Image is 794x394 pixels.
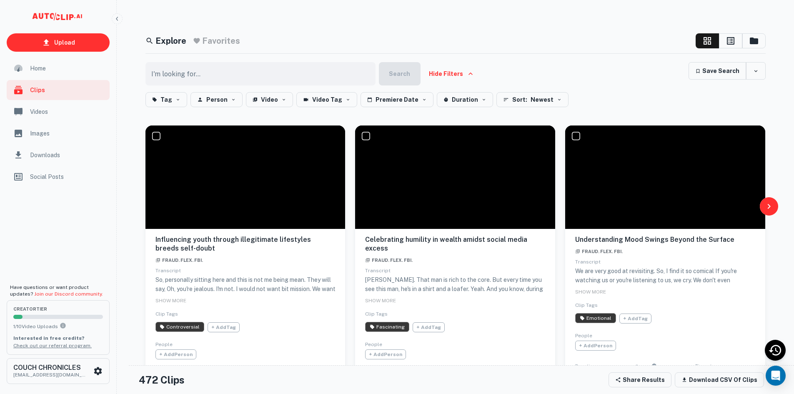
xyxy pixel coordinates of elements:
[365,268,391,274] span: Transcript
[365,236,545,253] h6: Celebrating humility in wealth amidst social media excess
[531,95,554,105] span: Newest
[413,322,445,332] span: + Add Tag
[13,371,88,379] p: [EMAIL_ADDRESS][DOMAIN_NAME]
[13,364,88,371] h6: COUCH CHRONICLES
[155,268,181,274] span: Transcript
[155,298,186,304] span: SHOW MORE
[30,107,105,116] span: Videos
[30,64,105,73] span: Home
[695,363,723,369] span: Timestamp
[609,372,671,387] button: Share Results
[365,256,413,264] a: Fraud. Flex. FBI.
[13,322,103,330] p: 1 / 10 Video Uploads
[575,333,592,339] span: People
[575,289,606,295] span: SHOW MORE
[7,300,110,354] button: creatorTier1/10Video UploadsYou can upload 10 videos per month on the creator tier. Upgrade to up...
[575,259,601,265] span: Transcript
[766,366,786,386] div: Open Intercom Messenger
[30,151,105,160] span: Downloads
[139,372,185,387] h4: 472 Clips
[365,349,406,359] span: + Add Person
[54,38,75,47] p: Upload
[30,85,105,95] span: Clips
[496,92,569,107] button: Sort: Newest
[365,322,409,332] span: AI has identified this clip as Fascinating
[155,322,204,332] span: AI has identified this clip as Controversial
[7,358,110,384] button: COUCH CHRONICLES[EMAIL_ADDRESS][DOMAIN_NAME]
[7,123,110,143] a: Images
[34,291,103,297] a: Join our Discord community.
[365,258,413,263] span: Fraud. Flex. FBI.
[155,258,203,263] span: Fraud. Flex. FBI.
[246,92,293,107] button: Video
[30,129,105,138] span: Images
[155,236,336,253] h6: Influencing youth through illegitimate lifestyles breeds self-doubt
[575,236,755,244] h6: Understanding Mood Swings Beyond the Surface
[7,33,110,52] a: Upload
[202,35,240,47] h5: Favorites
[145,62,371,85] input: I'm looking for...
[155,311,178,317] span: Clip Tags
[575,266,755,340] p: We are very good at revisiting. So, I find it so comical If you're watching us or you're listenin...
[7,167,110,187] a: Social Posts
[190,92,243,107] button: Person
[208,322,240,332] span: + Add Tag
[7,58,110,78] a: Home
[575,302,598,308] span: Clip Tags
[512,95,527,105] span: Sort:
[296,92,357,107] button: Video Tag
[575,341,616,351] span: + Add Person
[635,364,695,371] span: Score
[675,372,764,387] button: Download CSV of clips
[60,322,66,329] svg: You can upload 10 videos per month on the creator tier. Upgrade to upload more.
[7,145,110,165] a: Downloads
[155,341,173,347] span: People
[155,275,336,339] p: So, personally sitting here and this is not me being mean. They will say, Oh, you're jealous. I'm...
[424,62,478,85] button: Hide Filters
[155,35,186,47] h5: Explore
[365,311,388,317] span: Clip Tags
[689,62,746,80] button: Save Search
[575,363,596,369] span: Duration
[13,334,103,342] p: Interested in free credits?
[575,247,623,255] a: Fraud. Flex. FBI.
[765,340,786,361] div: Recent Activity
[575,313,616,323] span: AI has identified this clip as Emotional
[361,92,433,107] button: Premiere Date
[575,249,623,254] span: Fraud. Flex. FBI.
[155,349,196,359] span: + Add Person
[30,172,105,181] span: Social Posts
[619,314,651,324] span: + Add Tag
[13,307,103,311] span: creator Tier
[650,364,657,371] div: An AI-calculated score on a clip's engagement potential, scored from 0 to 100.
[10,284,103,297] span: Have questions or want product updates?
[13,343,92,349] a: Check out our referral program.
[155,256,203,264] a: Fraud. Flex. FBI.
[7,80,110,100] a: Clips
[7,102,110,122] a: Videos
[145,92,187,107] button: Tag
[365,275,545,385] p: [PERSON_NAME]. That man is rich to the core. But every time you see this man, he's in a shirt and...
[365,298,396,304] span: SHOW MORE
[437,92,493,107] button: Duration
[365,341,382,347] span: People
